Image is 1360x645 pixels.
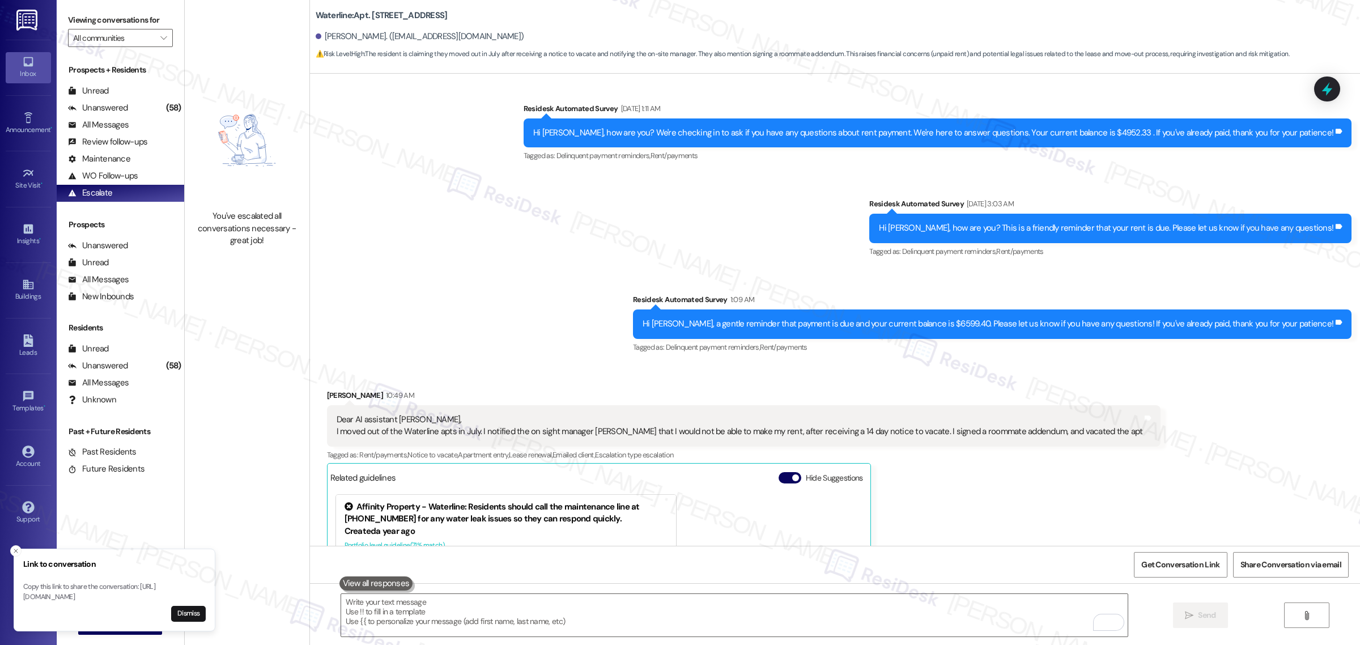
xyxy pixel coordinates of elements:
div: Escalate [68,187,112,199]
div: Unanswered [68,102,128,114]
span: Rent/payments , [359,450,407,460]
span: Emailed client , [552,450,595,460]
div: Affinity Property - Waterline: Residents should call the maintenance line at [PHONE_NUMBER] for a... [345,501,668,525]
button: Send [1173,602,1228,628]
div: Prospects + Residents [57,64,184,76]
div: Unread [68,257,109,269]
span: Get Conversation Link [1141,559,1219,571]
strong: ⚠️ Risk Level: High [316,49,364,58]
p: Copy this link to share the conversation: [URL][DOMAIN_NAME] [23,582,206,602]
div: Related guidelines [330,472,396,489]
div: Tagged as: [633,339,1351,355]
div: Residesk Automated Survey [869,198,1351,214]
span: • [44,402,45,410]
div: [DATE] 3:03 AM [964,198,1014,210]
div: Unknown [68,394,116,406]
div: Tagged as: [869,243,1351,260]
span: Delinquent payment reminders , [902,247,996,256]
span: : The resident is claiming they moved out in July after receiving a notice to vacate and notifyin... [316,48,1289,60]
div: WO Follow-ups [68,170,138,182]
a: Templates • [6,387,51,417]
img: ResiDesk Logo [16,10,40,31]
a: Support [6,498,51,528]
h3: Link to conversation [23,558,206,570]
div: Past + Future Residents [57,426,184,438]
div: Past Residents [68,446,137,458]
div: Hi [PERSON_NAME], how are you? This is a friendly reminder that your rent is due. Please let us k... [879,222,1333,234]
span: Share Conversation via email [1240,559,1341,571]
div: Tagged as: [524,147,1351,164]
span: Rent/payments [651,151,698,160]
div: Hi [PERSON_NAME], how are you? We're checking in to ask if you have any questions about rent paym... [533,127,1333,139]
span: Rent/payments [760,342,807,352]
div: Future Residents [68,463,144,475]
span: Lease renewal , [509,450,552,460]
img: empty-state [197,76,297,205]
div: Residesk Automated Survey [524,103,1351,118]
div: Unread [68,85,109,97]
div: (58) [163,357,184,375]
span: Delinquent payment reminders , [666,342,760,352]
div: All Messages [68,377,129,389]
a: Insights • [6,219,51,250]
button: Get Conversation Link [1134,552,1227,578]
div: All Messages [68,119,129,131]
div: Dear AI assistant [PERSON_NAME], I moved out of the Waterline apts in July. I notified the on sig... [337,414,1143,438]
div: 1:09 AM [728,294,754,305]
a: Site Visit • [6,164,51,194]
i:  [1185,611,1193,620]
i:  [1302,611,1311,620]
div: All Messages [68,274,129,286]
div: Review follow-ups [68,136,147,148]
i:  [160,33,167,43]
div: Created a year ago [345,525,668,537]
div: Unread [68,343,109,355]
span: • [41,180,42,188]
div: (58) [163,99,184,117]
a: Inbox [6,52,51,83]
div: New Inbounds [68,291,134,303]
div: Unanswered [68,360,128,372]
div: [DATE] 1:11 AM [618,103,661,114]
label: Hide Suggestions [806,472,863,484]
button: Dismiss [171,606,206,622]
span: Send [1198,609,1215,621]
input: All communities [73,29,155,47]
div: Maintenance [68,153,130,165]
div: 10:49 AM [383,389,414,401]
span: Rent/payments [996,247,1044,256]
textarea: To enrich screen reader interactions, please activate Accessibility in Grammarly extension settings [341,594,1128,636]
span: Delinquent payment reminders , [556,151,651,160]
a: Account [6,442,51,473]
div: Hi [PERSON_NAME], a gentle reminder that payment is due and your current balance is $6599.40. Ple... [643,318,1333,330]
span: • [50,124,52,132]
span: Escalation type escalation [595,450,673,460]
div: Prospects [57,219,184,231]
div: Unanswered [68,240,128,252]
div: Residents [57,322,184,334]
div: Portfolio level guideline ( 71 % match) [345,540,668,551]
div: [PERSON_NAME]. ([EMAIL_ADDRESS][DOMAIN_NAME]) [316,31,524,43]
label: Viewing conversations for [68,11,173,29]
b: Waterline: Apt. [STREET_ADDRESS] [316,10,448,22]
a: Leads [6,331,51,362]
span: Notice to vacate , [407,450,458,460]
span: • [39,235,41,243]
button: Share Conversation via email [1233,552,1349,578]
div: Residesk Automated Survey [633,294,1351,309]
div: You've escalated all conversations necessary - great job! [197,210,297,247]
div: [PERSON_NAME] [327,389,1161,405]
div: Tagged as: [327,447,1161,463]
span: Apartment entry , [458,450,509,460]
a: Buildings [6,275,51,305]
button: Close toast [10,545,22,557]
